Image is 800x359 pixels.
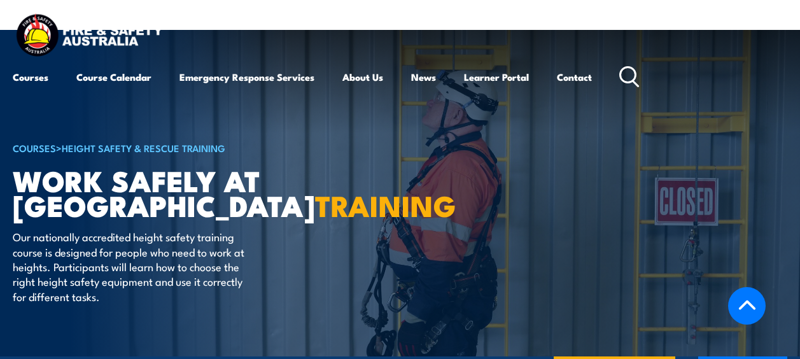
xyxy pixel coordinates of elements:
[179,62,314,92] a: Emergency Response Services
[342,62,383,92] a: About Us
[315,183,456,227] strong: TRAINING
[13,167,327,217] h1: Work Safely at [GEOGRAPHIC_DATA]
[62,141,225,155] a: Height Safety & Rescue Training
[76,62,151,92] a: Course Calendar
[13,141,56,155] a: COURSES
[557,62,592,92] a: Contact
[411,62,436,92] a: News
[13,229,245,304] p: Our nationally accredited height safety training course is designed for people who need to work a...
[13,140,327,155] h6: >
[464,62,529,92] a: Learner Portal
[13,62,48,92] a: Courses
